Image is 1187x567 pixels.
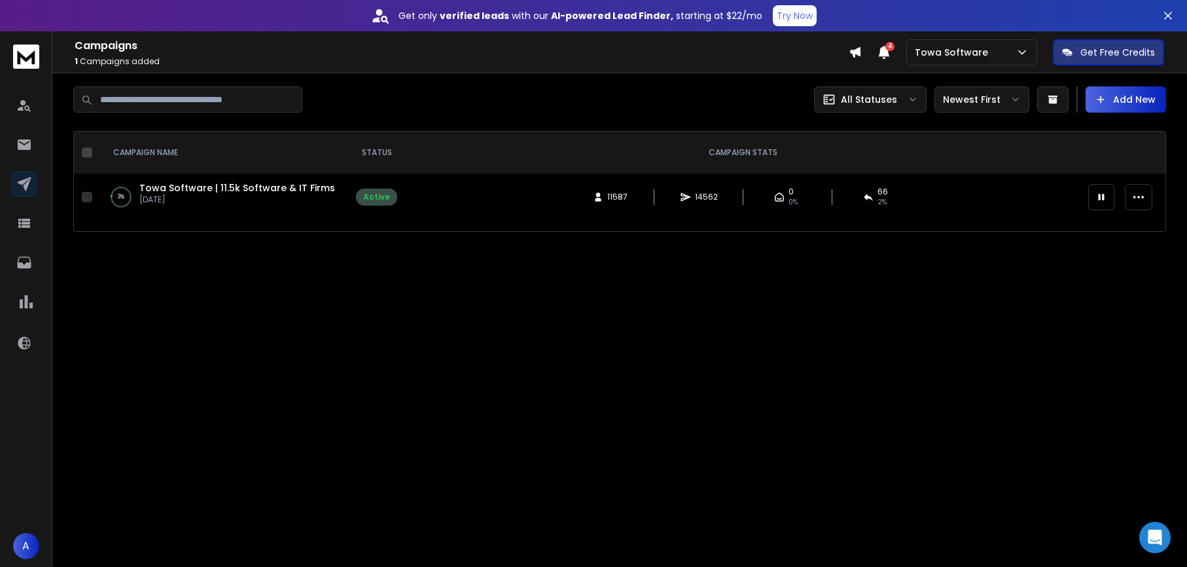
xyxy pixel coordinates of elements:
p: Campaigns added [75,56,849,67]
button: Get Free Credits [1053,39,1164,65]
span: 1 [75,56,78,67]
p: 3 % [118,191,124,204]
p: Get Free Credits [1080,46,1155,59]
p: Try Now [777,9,813,22]
div: Open Intercom Messenger [1139,522,1171,553]
h1: Campaigns [75,38,849,54]
div: Active [363,192,390,202]
th: CAMPAIGN STATS [405,132,1080,174]
strong: AI-powered Lead Finder, [551,9,673,22]
td: 3%Towa Software | 11.5k Software & IT Firms[DATE] [97,174,348,221]
button: Add New [1086,86,1166,113]
th: STATUS [348,132,405,174]
p: Get only with our starting at $22/mo [399,9,762,22]
span: 66 [877,187,888,197]
button: A [13,533,39,559]
th: CAMPAIGN NAME [97,132,348,174]
span: 2 % [877,197,887,208]
span: 0 [788,187,794,197]
button: Try Now [773,5,817,26]
strong: verified leads [440,9,509,22]
button: Newest First [934,86,1029,113]
span: 11587 [607,192,628,202]
p: [DATE] [139,194,335,205]
p: All Statuses [841,93,897,106]
img: logo [13,45,39,69]
span: 4 [885,42,895,51]
span: 0% [788,197,798,208]
a: Towa Software | 11.5k Software & IT Firms [139,181,335,194]
p: Towa Software [915,46,993,59]
span: 14562 [695,192,718,202]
